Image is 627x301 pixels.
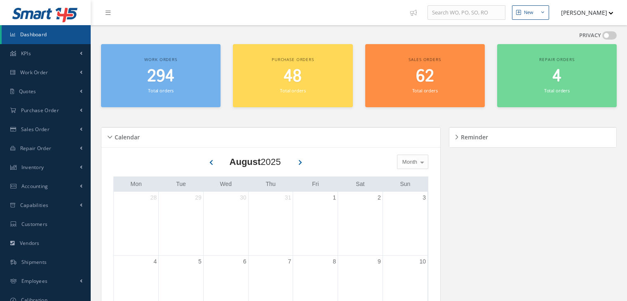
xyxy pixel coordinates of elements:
td: July 28, 2025 [114,192,159,256]
a: Saturday [354,179,366,189]
div: New [524,9,533,16]
small: Total orders [412,87,438,94]
a: Friday [310,179,320,189]
span: Quotes [19,88,36,95]
span: Work orders [144,56,177,62]
small: Total orders [544,87,570,94]
a: August 2, 2025 [376,192,383,204]
span: Month [400,158,417,166]
a: July 29, 2025 [193,192,203,204]
h5: Reminder [458,131,488,141]
span: Shipments [21,259,47,266]
b: August [230,157,261,167]
span: Sales orders [409,56,441,62]
td: July 29, 2025 [159,192,204,256]
a: Monday [129,179,143,189]
h5: Calendar [112,131,140,141]
a: August 10, 2025 [418,256,427,268]
td: July 31, 2025 [248,192,293,256]
a: August 3, 2025 [421,192,427,204]
span: Purchase Order [21,107,59,114]
a: Work orders 294 Total orders [101,44,221,107]
a: Repair orders 4 Total orders [497,44,617,107]
td: August 2, 2025 [338,192,383,256]
a: July 30, 2025 [238,192,248,204]
span: Repair orders [539,56,574,62]
span: Repair Order [20,145,52,152]
a: August 7, 2025 [286,256,293,268]
a: Sunday [398,179,412,189]
a: Sales orders 62 Total orders [365,44,485,107]
td: August 1, 2025 [293,192,338,256]
span: Inventory [21,164,44,171]
span: Vendors [20,240,40,247]
a: August 8, 2025 [331,256,338,268]
span: Sales Order [21,126,49,133]
a: Purchase orders 48 Total orders [233,44,352,107]
td: July 30, 2025 [203,192,248,256]
span: KPIs [21,50,31,57]
span: Accounting [21,183,48,190]
small: Total orders [280,87,305,94]
div: 2025 [230,155,281,169]
a: Dashboard [2,25,91,44]
a: August 9, 2025 [376,256,383,268]
span: 48 [284,65,302,88]
a: Tuesday [174,179,188,189]
span: Dashboard [20,31,47,38]
small: Total orders [148,87,174,94]
span: Customers [21,221,48,228]
label: PRIVACY [579,31,601,40]
a: August 1, 2025 [331,192,338,204]
a: August 4, 2025 [152,256,158,268]
a: August 5, 2025 [197,256,203,268]
span: Work Order [20,69,48,76]
td: August 3, 2025 [383,192,427,256]
span: 62 [416,65,434,88]
span: 4 [552,65,561,88]
span: Employees [21,277,48,285]
button: [PERSON_NAME] [553,5,613,21]
a: July 28, 2025 [149,192,159,204]
span: Purchase orders [272,56,314,62]
a: Wednesday [218,179,233,189]
span: Capabilities [20,202,49,209]
a: Thursday [264,179,277,189]
a: July 31, 2025 [283,192,293,204]
span: 294 [147,65,174,88]
a: August 6, 2025 [242,256,248,268]
input: Search WO, PO, SO, RO [427,5,505,20]
button: New [512,5,549,20]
